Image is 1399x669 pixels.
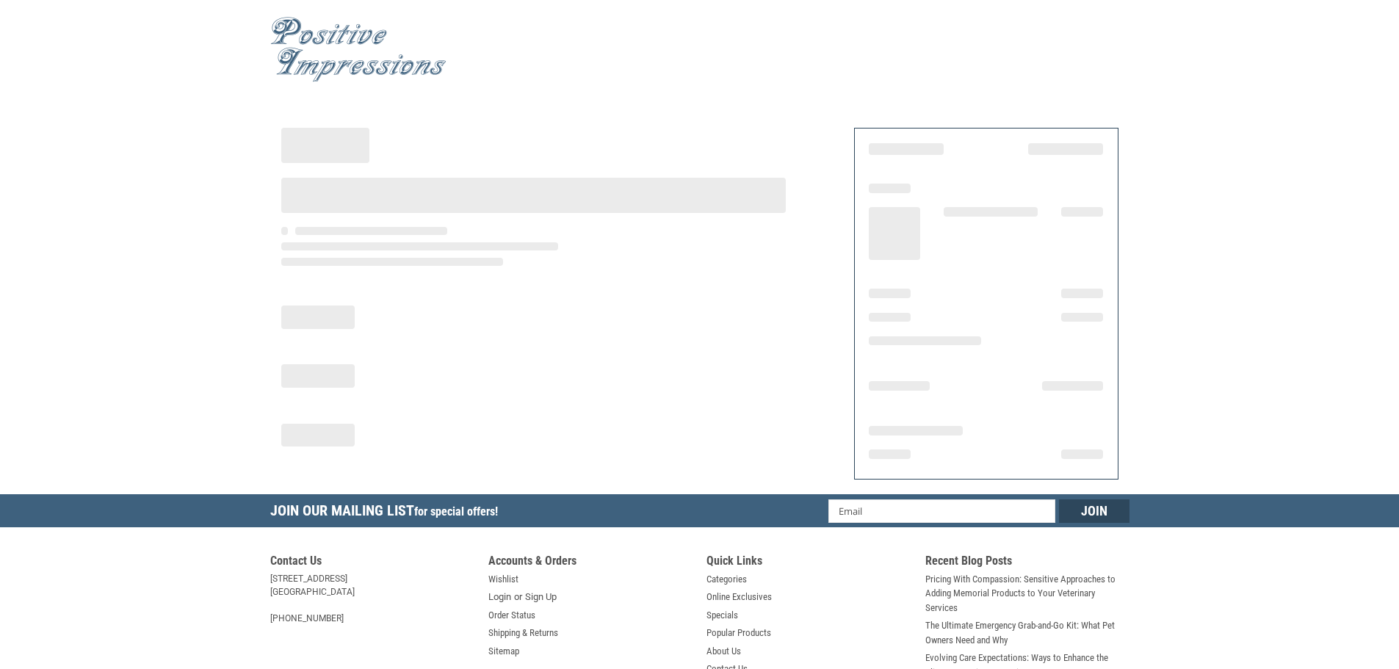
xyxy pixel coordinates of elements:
h5: Accounts & Orders [488,554,693,572]
a: Shipping & Returns [488,626,558,640]
a: Online Exclusives [706,590,772,604]
span: for special offers! [414,505,498,518]
a: About Us [706,644,741,659]
input: Email [828,499,1055,523]
a: Wishlist [488,572,518,587]
a: Specials [706,608,738,623]
h5: Recent Blog Posts [925,554,1129,572]
h5: Quick Links [706,554,911,572]
h5: Join Our Mailing List [270,494,505,532]
a: Login [488,590,511,604]
span: or [505,590,531,604]
a: Pricing With Compassion: Sensitive Approaches to Adding Memorial Products to Your Veterinary Serv... [925,572,1129,615]
address: [STREET_ADDRESS] [GEOGRAPHIC_DATA] [PHONE_NUMBER] [270,572,474,625]
a: Categories [706,572,747,587]
a: Order Status [488,608,535,623]
img: Positive Impressions [270,17,447,82]
input: Join [1059,499,1129,523]
a: The Ultimate Emergency Grab-and-Go Kit: What Pet Owners Need and Why [925,618,1129,647]
a: Sign Up [525,590,557,604]
h5: Contact Us [270,554,474,572]
a: Popular Products [706,626,771,640]
a: Sitemap [488,644,519,659]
